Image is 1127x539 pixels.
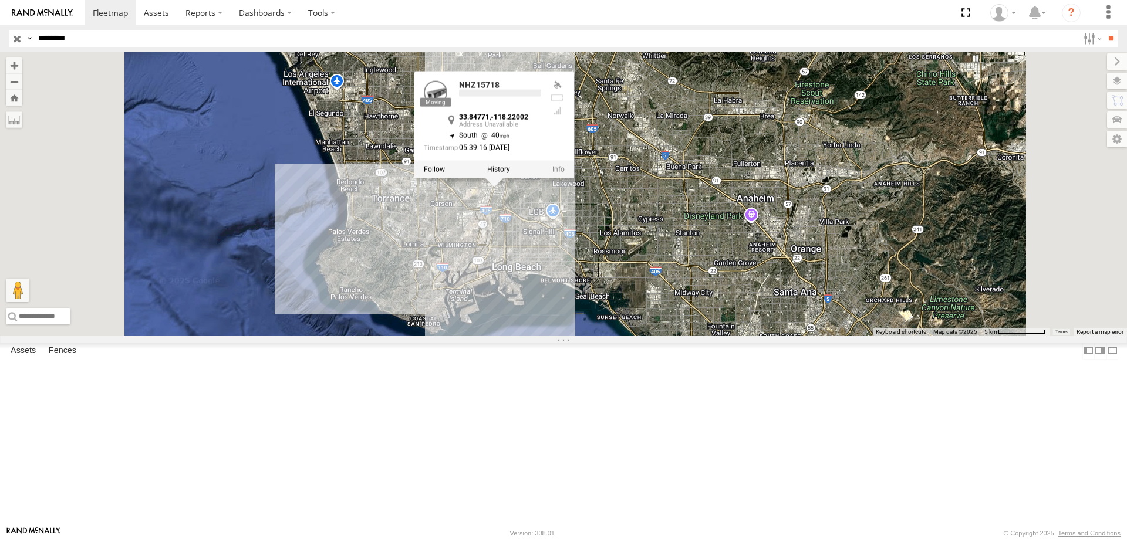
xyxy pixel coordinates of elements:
i: ? [1062,4,1081,22]
a: NHZ15718 [459,80,500,89]
button: Keyboard shortcuts [876,328,926,336]
label: Search Query [25,30,34,47]
label: View Asset History [487,165,510,174]
div: Valid GPS Fix [551,80,565,90]
span: Map data ©2025 [933,328,977,335]
button: Zoom in [6,57,22,73]
a: Terms (opens in new tab) [1055,330,1068,334]
span: 40 [478,131,510,139]
div: Zulema McIntosch [986,4,1020,22]
label: Dock Summary Table to the Right [1094,343,1106,360]
label: Map Settings [1107,131,1127,147]
a: Report a map error [1077,328,1123,335]
a: Visit our Website [6,527,60,539]
label: Hide Summary Table [1106,343,1118,360]
button: Zoom Home [6,90,22,106]
div: Last Event GSM Signal Strength [551,106,565,115]
div: No battery health information received from this device. [551,93,565,103]
a: Terms and Conditions [1058,530,1121,537]
img: rand-logo.svg [12,9,73,17]
span: 5 km [984,328,997,335]
strong: -118.22002 [491,113,528,121]
button: Drag Pegman onto the map to open Street View [6,279,29,302]
label: Fences [43,343,82,359]
span: South [459,131,478,139]
label: Assets [5,343,42,359]
label: Search Filter Options [1079,30,1104,47]
div: Version: 308.01 [510,530,555,537]
div: Date/time of location update [424,144,541,154]
label: Measure [6,111,22,128]
strong: 33.84771 [459,113,490,121]
div: , [459,113,541,128]
button: Map Scale: 5 km per 79 pixels [981,328,1050,336]
button: Zoom out [6,73,22,90]
a: View Asset Details [424,80,447,104]
label: Realtime tracking of Asset [424,165,445,174]
div: © Copyright 2025 - [1004,530,1121,537]
label: Dock Summary Table to the Left [1082,343,1094,360]
a: View Asset Details [552,165,565,174]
